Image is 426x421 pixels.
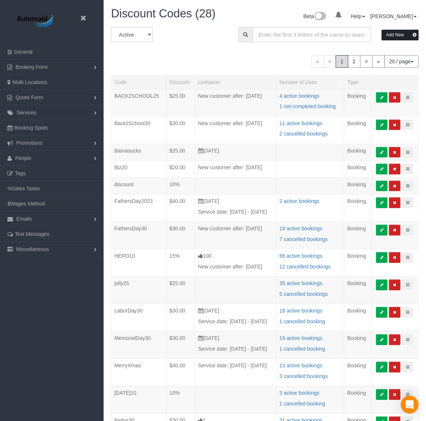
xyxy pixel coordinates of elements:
td: Number of Uses [276,331,344,359]
td: Discount [166,144,195,161]
td: Number of Uses [276,277,344,304]
th: Type [344,75,371,89]
a: 1 not completed booking [279,103,336,109]
td: Code [111,89,167,116]
a: 1 cancelled booking [279,346,325,352]
td: Discount [166,116,195,144]
td: Code [111,161,167,178]
a: Help [351,13,365,19]
td: Limitation [195,386,276,414]
a: 13 active bookings [279,362,322,368]
a: > [360,55,373,68]
a: 1 cancelled booking [279,318,325,324]
td: Code [111,331,167,359]
span: Quote Form [16,94,43,100]
td: Limitation [195,161,276,178]
ng-pluralize: 4 active bookings [279,93,319,99]
td: Number of Uses [276,177,344,194]
a: 12 cancelled bookings [279,264,331,270]
td: Code [111,194,167,222]
ng-pluralize: 19 active bookings [279,225,322,231]
td: Discount [166,89,195,116]
p: [DATE] [198,307,273,314]
td: Limitation [195,277,276,304]
td: Number of Uses [276,89,344,116]
a: 1 cancelled booking [279,401,325,407]
td: Limitation [195,304,276,331]
a: 66 active bookings [279,253,322,259]
p: Service date: [DATE] - [DATE] [198,208,273,215]
td: Number of Uses [276,116,344,144]
a: 5 cancelled bookings [279,291,328,297]
p: 100 [198,252,273,260]
a: 2 [348,55,360,68]
td: Type [344,222,371,249]
p: [DATE] [198,197,273,205]
td: Code [111,249,167,277]
ng-pluralize: 2 cancelled bookings [279,131,328,137]
td: Code [111,359,167,386]
span: Booking Form [16,64,48,70]
span: People [15,155,31,161]
span: General [14,49,33,55]
td: Number of Uses [276,222,344,249]
p: New customer after: [DATE] [198,263,273,270]
td: Code [111,144,167,161]
span: Sales Taxes [12,186,40,191]
td: Discount [166,304,195,331]
span: « [311,55,324,68]
td: Code [111,116,167,144]
p: Service date: [DATE] - [DATE] [198,318,273,325]
span: Emails [16,216,32,222]
button: Add New [382,30,419,40]
td: Discount [166,161,195,178]
th: Discount [166,75,195,89]
span: Tags [15,170,26,176]
td: Number of Uses [276,144,344,161]
button: 20 / page [385,55,419,68]
td: Number of Uses [276,359,344,386]
td: Number of Uses [276,161,344,178]
td: Limitation [195,359,276,386]
p: New customer after: [DATE] [198,92,273,100]
td: Number of Uses [276,386,344,414]
a: 19 active bookings [279,335,322,341]
p: New customer after: [DATE] [198,120,273,127]
div: Open Intercom Messenger [401,396,419,414]
span: Promotions [16,140,43,146]
a: 35 active bookings [279,280,322,286]
a: [PERSON_NAME] [370,13,417,19]
a: 11 active bookings [279,120,322,126]
ng-pluralize: 2 active bookings [279,198,319,204]
td: Discount [166,386,195,414]
span: Booking Spots [14,125,48,131]
td: Type [344,144,371,161]
td: Type [344,359,371,386]
img: Automaid Logo [13,13,59,30]
td: Type [344,386,371,414]
td: Type [344,277,371,304]
p: Service date: [DATE] - [DATE] [198,362,273,369]
span: Services [17,110,37,116]
a: 3 active bookings [279,390,319,396]
p: [DATE] [198,147,273,154]
td: Discount [166,359,195,386]
ng-pluralize: 7 cancelled bookings [279,236,328,242]
td: Limitation [195,249,276,277]
td: Limitation [195,331,276,359]
span: Discount Codes (28) [111,7,216,20]
ng-pluralize: 3 cancelled bookings [279,373,328,379]
td: Number of Uses [276,194,344,222]
a: 18 active bookings [279,308,322,314]
p: [DATE] [198,334,273,342]
td: Type [344,331,371,359]
p: New customer after: [DATE] [198,164,273,171]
